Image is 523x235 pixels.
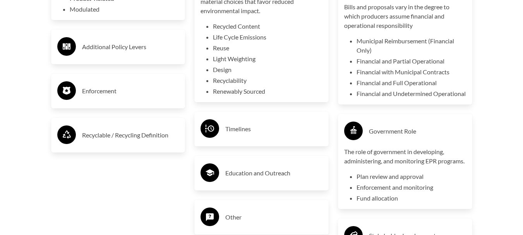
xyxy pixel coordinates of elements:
[213,65,322,74] li: Design
[213,43,322,53] li: Reuse
[357,183,466,192] li: Enforcement and monitoring
[357,67,466,77] li: Financial with Municipal Contracts
[357,172,466,181] li: Plan review and approval
[82,41,179,53] h3: Additional Policy Levers
[225,211,322,223] h3: Other
[357,89,466,98] li: Financial and Undetermined Operational
[213,76,322,85] li: Recyclability
[213,22,322,31] li: Recycled Content
[369,125,466,137] h3: Government Role
[357,78,466,87] li: Financial and Full Operational
[82,129,179,141] h3: Recyclable / Recycling Definition
[357,194,466,203] li: Fund allocation
[344,147,466,166] p: The role of government in developing, administering, and monitoring EPR programs.
[213,33,322,42] li: Life Cycle Emissions
[70,5,179,14] li: Modulated
[225,167,322,179] h3: Education and Outreach
[357,57,466,66] li: Financial and Partial Operational
[213,54,322,63] li: Light Weighting
[357,36,466,55] li: Municipal Reimbursement (Financial Only)
[225,123,322,135] h3: Timelines
[213,87,322,96] li: Renewably Sourced
[344,2,466,30] p: Bills and proposals vary in the degree to which producers assume financial and operational respon...
[82,85,179,97] h3: Enforcement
